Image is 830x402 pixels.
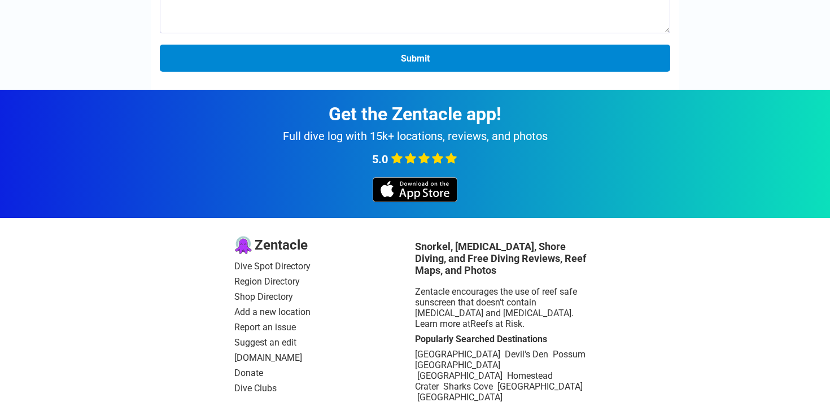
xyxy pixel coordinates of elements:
[234,291,415,302] a: Shop Directory
[505,349,548,360] a: Devil's Den
[373,194,457,204] a: iOS app store
[14,129,816,143] div: Full dive log with 15k+ locations, reviews, and photos
[234,383,415,394] a: Dive Clubs
[234,276,415,287] a: Region Directory
[234,307,415,317] a: Add a new location
[234,337,415,348] a: Suggest an edit
[470,318,522,329] a: Reefs at Risk
[372,152,388,166] span: 5.0
[255,237,308,253] span: Zentacle
[234,236,252,254] img: logo
[417,370,503,381] a: [GEOGRAPHIC_DATA]
[497,381,583,392] a: [GEOGRAPHIC_DATA]
[415,334,596,344] div: Popularly Searched Destinations
[415,241,596,276] h3: Snorkel, [MEDICAL_DATA], Shore Diving, and Free Diving Reviews, Reef Maps, and Photos
[415,370,553,392] a: Homestead Crater
[415,349,500,360] a: [GEOGRAPHIC_DATA]
[443,381,493,392] a: Sharks Cove
[415,286,596,329] div: Zentacle encourages the use of reef safe sunscreen that doesn't contain [MEDICAL_DATA] and [MEDIC...
[234,322,415,333] a: Report an issue
[234,368,415,378] a: Donate
[234,261,415,272] a: Dive Spot Directory
[373,177,457,202] img: iOS app store
[415,349,586,370] a: Possum [GEOGRAPHIC_DATA]
[234,352,415,363] a: [DOMAIN_NAME]
[160,45,670,72] button: Submit
[14,103,816,125] div: Get the Zentacle app!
